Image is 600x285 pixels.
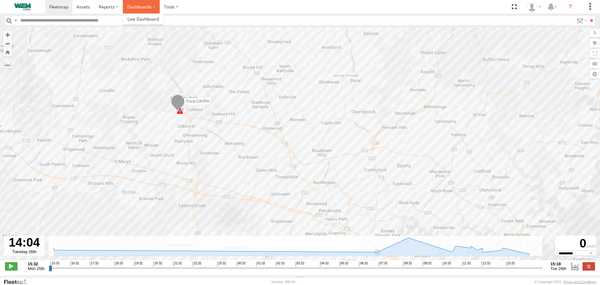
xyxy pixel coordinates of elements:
[177,108,183,114] div: 11
[403,262,412,267] span: 08:32
[506,262,515,267] span: 13:32
[359,262,368,267] span: 06:32
[256,262,265,267] span: 01:32
[276,262,285,267] span: 02:32
[296,262,304,267] span: 03:32
[5,262,17,270] label: Play/Stop
[379,262,387,267] span: 07:32
[556,237,595,251] div: 0
[173,262,182,267] span: 21:32
[3,48,12,56] button: Zoom Home
[237,262,246,267] span: 00:32
[114,262,123,267] span: 18:32
[217,262,226,267] span: 23:32
[6,3,39,10] img: WEMCivilLogo.svg
[534,280,597,284] div: © Copyright 2025 -
[423,262,432,267] span: 09:32
[90,262,99,267] span: 17:32
[186,99,210,103] span: Truck-CI67PH
[340,262,348,267] span: 05:32
[574,16,588,25] label: Search Filter Options
[482,262,490,267] span: 12:32
[589,70,600,79] label: Map Settings
[442,262,451,267] span: 10:32
[3,31,12,39] button: Zoom in
[525,2,543,12] div: Kevin Webb
[28,262,45,266] strong: 15:32
[551,262,567,266] strong: 15:18
[582,262,595,270] label: Close
[193,262,202,267] span: 22:32
[462,262,471,267] span: 11:32
[3,59,12,68] label: Measure
[51,262,59,267] span: 15:32
[563,280,597,284] a: Terms and Conditions
[3,279,32,285] a: Visit our Website
[272,280,295,284] div: Version: 306.00
[3,39,12,48] button: Zoom out
[153,262,162,267] span: 20:32
[565,2,575,12] i: ?
[13,16,18,25] label: Search Query
[70,262,79,267] span: 16:32
[134,262,143,267] span: 19:32
[320,262,329,267] span: 04:32
[551,266,567,271] span: Tue 26th Aug 2025
[28,266,45,271] span: Mon 25th Aug 2025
